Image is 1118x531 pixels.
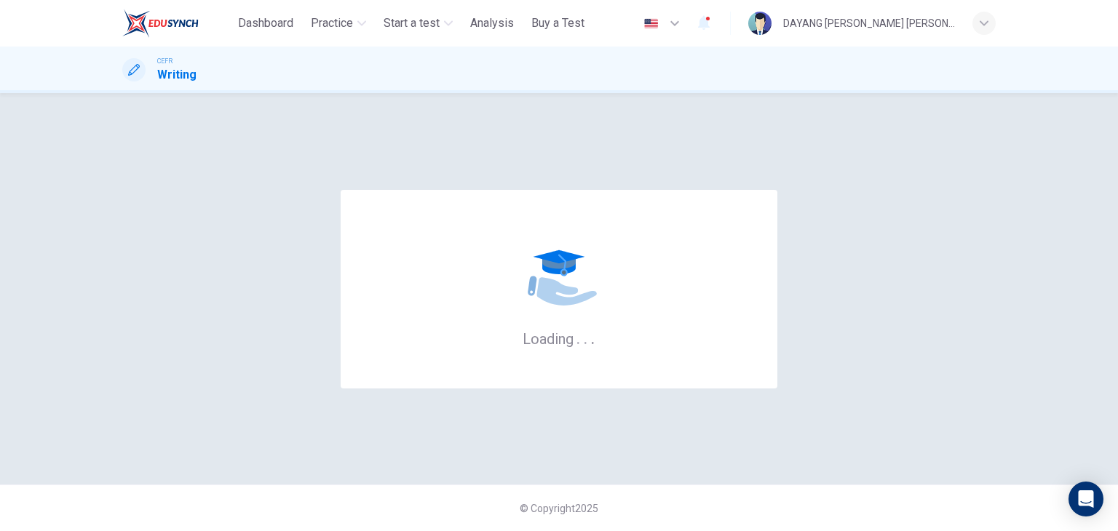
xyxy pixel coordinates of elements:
[464,10,520,36] button: Analysis
[576,325,581,349] h6: .
[305,10,372,36] button: Practice
[531,15,584,32] span: Buy a Test
[157,66,197,84] h1: Writing
[748,12,772,35] img: Profile picture
[238,15,293,32] span: Dashboard
[1069,482,1103,516] div: Open Intercom Messenger
[470,15,514,32] span: Analysis
[122,9,232,38] a: ELTC logo
[520,503,598,514] span: © Copyright 2025
[157,56,173,66] span: CEFR
[526,10,590,36] button: Buy a Test
[122,9,199,38] img: ELTC logo
[523,329,595,348] h6: Loading
[583,325,588,349] h6: .
[384,15,440,32] span: Start a test
[590,325,595,349] h6: .
[378,10,459,36] button: Start a test
[783,15,955,32] div: DAYANG [PERSON_NAME] [PERSON_NAME]
[232,10,299,36] button: Dashboard
[642,18,660,29] img: en
[311,15,353,32] span: Practice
